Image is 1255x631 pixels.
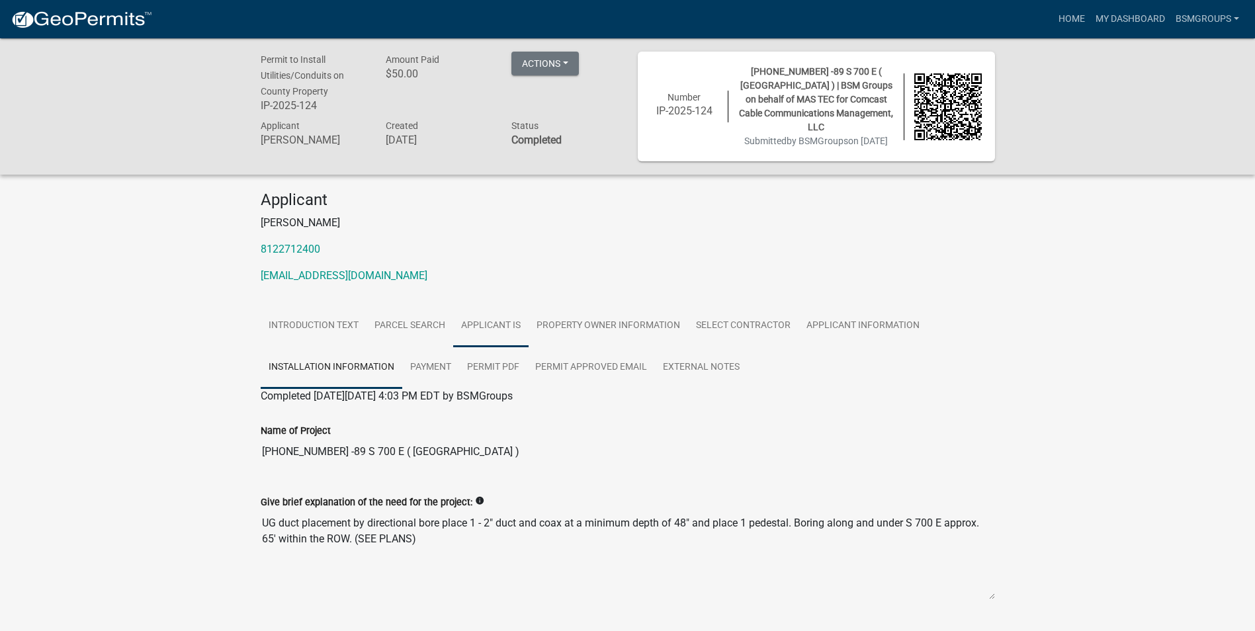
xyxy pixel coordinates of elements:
h6: IP-2025-124 [651,105,718,117]
button: Actions [511,52,579,75]
span: Submitted on [DATE] [744,136,888,146]
img: QR code [914,73,982,141]
a: 8122712400 [261,243,320,255]
a: Home [1053,7,1090,32]
a: Property Owner Information [529,305,688,347]
span: [PHONE_NUMBER] -89 S 700 E ( [GEOGRAPHIC_DATA] ) | BSM Groups on behalf of MAS TEC for Comcast Ca... [739,66,893,132]
h6: [DATE] [386,134,492,146]
a: Permit Approved Email [527,347,655,389]
span: Number [668,92,701,103]
a: Permit PDF [459,347,527,389]
span: Applicant [261,120,300,131]
a: Installation Information [261,347,402,389]
label: Give brief explanation of the need for the project: [261,498,472,507]
span: by BSMGroups [787,136,848,146]
a: External Notes [655,347,748,389]
a: BSMGroups [1170,7,1244,32]
i: info [475,496,484,505]
h6: IP-2025-124 [261,99,367,112]
a: My Dashboard [1090,7,1170,32]
p: [PERSON_NAME] [261,215,995,231]
a: Applicant Information [799,305,928,347]
strong: Completed [511,134,562,146]
h6: [PERSON_NAME] [261,134,367,146]
a: Applicant Is [453,305,529,347]
a: Payment [402,347,459,389]
h6: $50.00 [386,67,492,80]
span: Created [386,120,418,131]
a: Introduction Text [261,305,367,347]
a: Select contractor [688,305,799,347]
span: Amount Paid [386,54,439,65]
h4: Applicant [261,190,995,210]
span: Status [511,120,539,131]
textarea: UG duct placement by directional bore place 1 - 2" duct and coax at a minimum depth of 48" and pl... [261,510,995,600]
a: Parcel Search [367,305,453,347]
label: Name of Project [261,427,331,436]
a: [EMAIL_ADDRESS][DOMAIN_NAME] [261,269,427,282]
span: Permit to Install Utilities/Conduits on County Property [261,54,344,97]
span: Completed [DATE][DATE] 4:03 PM EDT by BSMGroups [261,390,513,402]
